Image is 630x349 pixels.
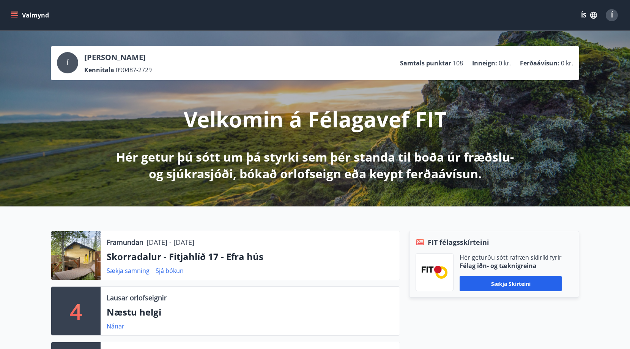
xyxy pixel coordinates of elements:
p: Inneign : [472,59,497,67]
a: Sjá bókun [156,267,184,275]
p: Hér geturðu sótt rafræn skilríki fyrir [460,253,562,262]
a: Nánar [107,322,124,330]
img: FPQVkF9lTnNbbaRSFyT17YYeljoOGk5m51IhT0bO.png [422,266,447,278]
button: Sækja skírteini [460,276,562,291]
span: 090487-2729 [116,66,152,74]
span: Í [67,59,69,67]
p: Samtals punktar [400,59,451,67]
p: Framundan [107,237,143,247]
button: Í [603,6,621,24]
p: [DATE] - [DATE] [146,237,194,247]
button: ÍS [577,8,601,22]
p: Hér getur þú sótt um þá styrki sem þér standa til boða úr fræðslu- og sjúkrasjóði, bókað orlofsei... [115,149,515,182]
a: Sækja samning [107,267,150,275]
p: Ferðaávísun : [520,59,559,67]
p: Kennitala [84,66,114,74]
p: 4 [70,297,82,325]
p: Næstu helgi [107,306,394,319]
p: Félag iðn- og tæknigreina [460,262,562,270]
p: [PERSON_NAME] [84,52,152,63]
span: Í [611,11,613,19]
p: Skorradalur - Fitjahlíð 17 - Efra hús [107,250,394,263]
button: menu [9,8,52,22]
p: Velkomin á Félagavef FIT [184,105,446,133]
span: 0 kr. [561,59,573,67]
p: Lausar orlofseignir [107,293,167,303]
span: FIT félagsskírteini [428,237,489,247]
span: 108 [453,59,463,67]
span: 0 kr. [499,59,511,67]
